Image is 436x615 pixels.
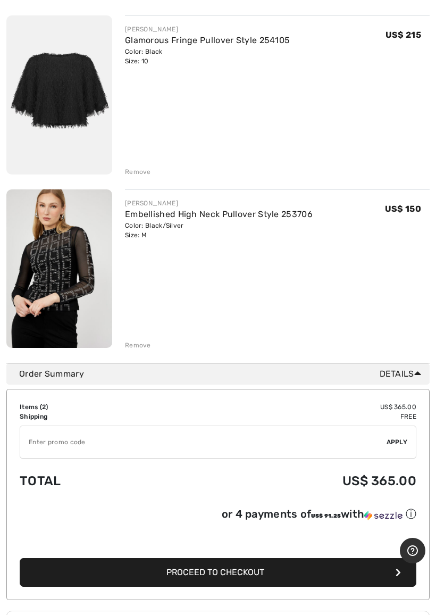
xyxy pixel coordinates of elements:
[162,412,416,421] td: Free
[385,204,421,214] span: US$ 150
[6,189,112,348] img: Embellished High Neck Pullover Style 253706
[20,507,416,525] div: or 4 payments ofUS$ 91.25withSezzle Click to learn more about Sezzle
[125,209,313,219] a: Embellished High Neck Pullover Style 253706
[6,15,112,174] img: Glamorous Fringe Pullover Style 254105
[125,47,290,66] div: Color: Black Size: 10
[125,24,290,34] div: [PERSON_NAME]
[125,340,151,350] div: Remove
[20,558,416,587] button: Proceed to Checkout
[222,507,416,521] div: or 4 payments of with
[125,35,290,45] a: Glamorous Fringe Pullover Style 254105
[20,426,387,458] input: Promo code
[385,30,421,40] span: US$ 215
[125,198,313,208] div: [PERSON_NAME]
[364,511,403,520] img: Sezzle
[19,368,425,380] div: Order Summary
[162,463,416,499] td: US$ 365.00
[125,221,313,240] div: Color: Black/Silver Size: M
[162,402,416,412] td: US$ 365.00
[166,567,264,577] span: Proceed to Checkout
[20,412,162,421] td: Shipping
[400,538,425,564] iframe: Opens a widget where you can find more information
[125,167,151,177] div: Remove
[311,513,341,519] span: US$ 91.25
[387,437,408,447] span: Apply
[20,402,162,412] td: Items ( )
[20,463,162,499] td: Total
[380,368,425,380] span: Details
[20,525,416,554] iframe: PayPal-paypal
[42,403,46,411] span: 2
